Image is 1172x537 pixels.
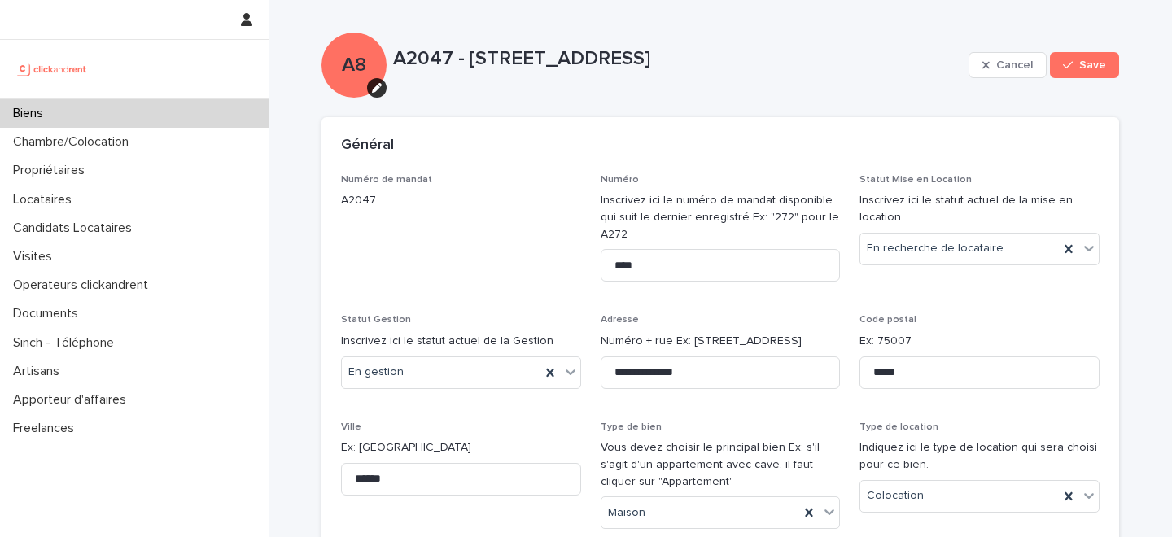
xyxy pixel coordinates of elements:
p: Documents [7,306,91,321]
span: Adresse [601,315,639,325]
span: Statut Mise en Location [859,175,972,185]
span: Code postal [859,315,916,325]
p: Vous devez choisir le principal bien Ex: s'il s'agit d'un appartement avec cave, il faut cliquer ... [601,439,841,490]
button: Cancel [969,52,1047,78]
span: Type de location [859,422,938,432]
p: Inscrivez ici le statut actuel de la Gestion [341,333,581,350]
p: Ex: 75007 [859,333,1100,350]
p: Apporteur d'affaires [7,392,139,408]
span: Statut Gestion [341,315,411,325]
p: Inscrivez ici le statut actuel de la mise en location [859,192,1100,226]
span: Ville [341,422,361,432]
p: Indiquez ici le type de location qui sera choisi pour ce bien. [859,439,1100,474]
span: Numéro [601,175,639,185]
p: Freelances [7,421,87,436]
p: Sinch - Téléphone [7,335,127,351]
span: Cancel [996,59,1033,71]
p: Operateurs clickandrent [7,277,161,293]
p: Numéro + rue Ex: [STREET_ADDRESS] [601,333,841,350]
p: Ex: [GEOGRAPHIC_DATA] [341,439,581,456]
p: Visites [7,249,65,264]
span: En recherche de locataire [867,240,1004,257]
span: Numéro de mandat [341,175,432,185]
p: Chambre/Colocation [7,134,142,150]
span: Maison [608,504,645,522]
h2: Général [341,137,394,155]
span: En gestion [348,364,404,381]
button: Save [1050,52,1119,78]
span: Colocation [867,487,924,504]
p: A2047 [341,192,581,209]
p: A2047 - [STREET_ADDRESS] [393,47,962,71]
span: Save [1079,59,1106,71]
img: UCB0brd3T0yccxBKYDjQ [13,53,92,85]
p: Candidats Locataires [7,220,145,236]
p: Inscrivez ici le numéro de mandat disponible qui suit le dernier enregistré Ex: "272" pour le A272 [601,192,841,242]
span: Type de bien [601,422,662,432]
p: Artisans [7,364,72,379]
p: Biens [7,106,56,121]
p: Locataires [7,192,85,207]
p: Propriétaires [7,163,98,178]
